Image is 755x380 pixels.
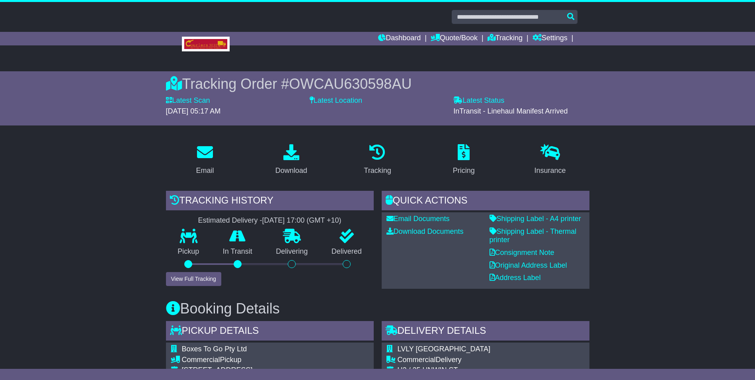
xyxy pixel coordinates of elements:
span: OWCAU630598AU [289,76,412,92]
h3: Booking Details [166,301,589,317]
a: Download Documents [386,227,464,235]
p: Delivered [320,247,374,256]
div: Estimated Delivery - [166,216,374,225]
p: In Transit [211,247,264,256]
a: Email Documents [386,215,450,223]
a: Insurance [529,141,571,179]
button: View Full Tracking [166,272,221,286]
label: Latest Status [453,96,504,105]
a: Address Label [490,274,541,282]
div: Email [196,165,214,176]
div: Tracking Order # [166,75,589,92]
div: Pricing [453,165,475,176]
a: Shipping Label - Thermal printer [490,227,577,244]
a: Tracking [488,32,523,45]
label: Latest Location [310,96,362,105]
p: Pickup [166,247,211,256]
div: Tracking [364,165,391,176]
div: Quick Actions [382,191,589,212]
div: Download [275,165,307,176]
p: Delivering [264,247,320,256]
div: Delivery [398,356,519,364]
a: Quote/Book [431,32,478,45]
div: Pickup [182,356,303,364]
a: Pricing [448,141,480,179]
div: [DATE] 17:00 (GMT +10) [262,216,341,225]
div: U2 / 25 UNWIN ST [398,366,519,375]
a: Consignment Note [490,249,554,257]
span: Commercial [182,356,220,364]
span: [DATE] 05:17 AM [166,107,221,115]
a: Original Address Label [490,261,567,269]
span: Commercial [398,356,436,364]
div: Delivery Details [382,321,589,343]
div: Insurance [535,165,566,176]
div: Pickup Details [166,321,374,343]
a: Shipping Label - A4 printer [490,215,581,223]
span: Boxes To Go Pty Ltd [182,345,247,353]
label: Latest Scan [166,96,210,105]
a: Dashboard [378,32,421,45]
div: [STREET_ADDRESS] [182,366,303,375]
a: Download [270,141,312,179]
a: Settings [533,32,568,45]
span: LVLY [GEOGRAPHIC_DATA] [398,345,490,353]
div: Tracking history [166,191,374,212]
a: Tracking [359,141,396,179]
a: Email [191,141,219,179]
span: InTransit - Linehaul Manifest Arrived [453,107,568,115]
